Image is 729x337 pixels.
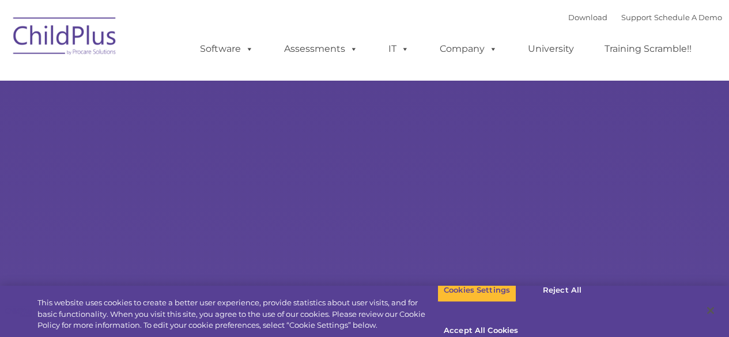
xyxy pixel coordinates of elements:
button: Reject All [526,278,598,302]
a: Schedule A Demo [654,13,722,22]
img: ChildPlus by Procare Solutions [7,9,123,67]
a: Support [621,13,652,22]
a: Assessments [273,37,369,60]
a: Company [428,37,509,60]
font: | [568,13,722,22]
a: Download [568,13,607,22]
button: Close [698,298,723,323]
div: This website uses cookies to create a better user experience, provide statistics about user visit... [37,297,437,331]
a: Software [188,37,265,60]
a: IT [377,37,421,60]
a: Training Scramble!! [593,37,703,60]
button: Cookies Settings [437,278,516,302]
a: University [516,37,586,60]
